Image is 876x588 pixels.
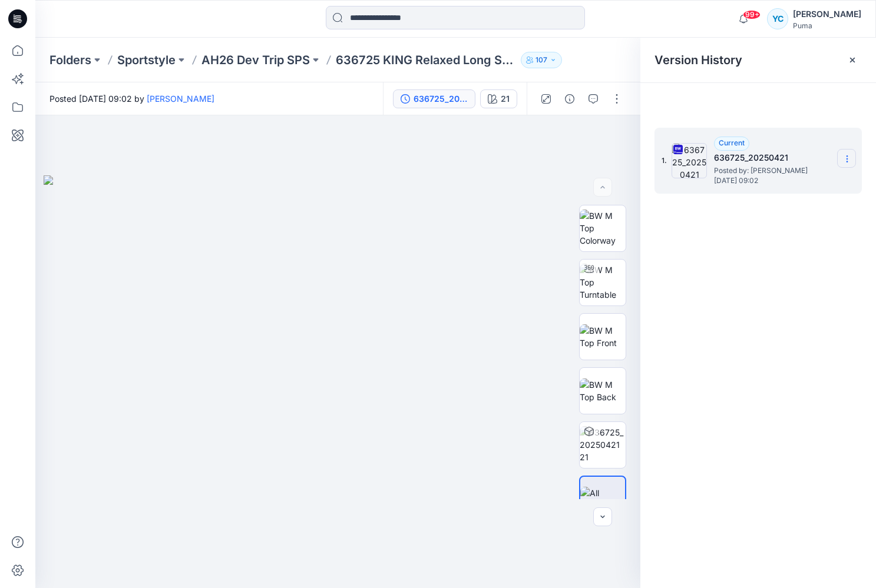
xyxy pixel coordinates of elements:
p: 107 [535,54,547,67]
img: 636725_20250421 [672,143,707,178]
div: 21 [501,92,510,105]
img: 636725_20250421 21 [580,426,626,463]
span: Posted by: Mandy Li [714,165,832,177]
span: Version History [654,53,742,67]
a: AH26 Dev Trip SPS [201,52,310,68]
img: BW M Top Back [580,378,626,403]
a: Folders [49,52,91,68]
a: Sportstyle [117,52,176,68]
span: Posted [DATE] 09:02 by [49,92,214,105]
img: BW M Top Turntable [580,264,626,301]
span: 99+ [743,10,761,19]
button: Details [560,89,579,108]
div: 636725_20250421 [414,92,468,105]
div: YC [767,8,788,29]
img: BW M Top Front [580,324,626,349]
span: 1. [662,155,667,166]
a: [PERSON_NAME] [147,94,214,104]
div: Puma [793,21,861,30]
button: 21 [480,89,517,108]
span: Current [719,138,745,147]
p: 636725 KING Relaxed Long Sleeve Jersey [336,52,516,68]
img: All colorways [580,487,625,511]
button: Close [848,55,857,65]
img: BW M Top Colorway [580,210,626,247]
button: 636725_20250421 [393,89,475,108]
h5: 636725_20250421 [714,151,832,165]
span: [DATE] 09:02 [714,177,832,185]
button: 107 [521,52,562,68]
div: [PERSON_NAME] [793,7,861,21]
